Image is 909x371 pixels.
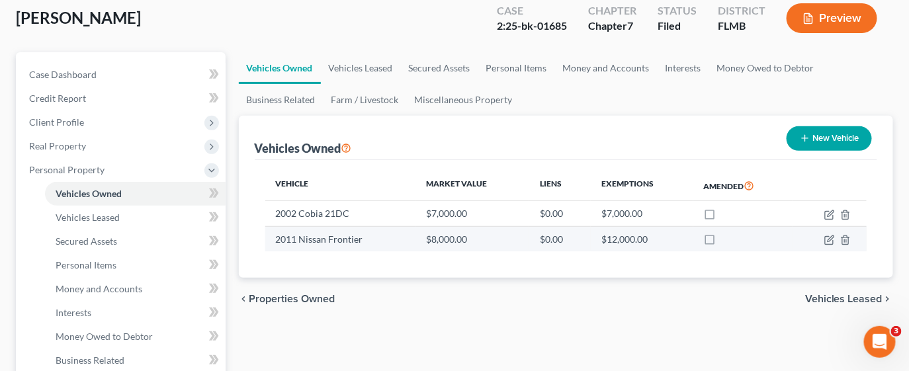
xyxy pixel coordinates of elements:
a: Miscellaneous Property [407,84,521,116]
div: Filed [658,19,697,34]
a: Interests [658,52,709,84]
span: 3 [891,326,902,337]
i: chevron_left [239,294,249,304]
div: Status [658,3,697,19]
span: Properties Owned [249,294,335,304]
span: Vehicles Leased [805,294,883,304]
span: Money and Accounts [56,283,142,294]
td: $7,000.00 [591,201,693,226]
div: 2:25-bk-01685 [497,19,567,34]
a: Money Owed to Debtor [45,325,226,349]
a: Personal Items [45,253,226,277]
td: 2011 Nissan Frontier [265,226,416,251]
a: Vehicles Leased [321,52,401,84]
a: Vehicles Leased [45,206,226,229]
th: Amended [693,171,793,201]
th: Exemptions [591,171,693,201]
a: Money and Accounts [555,52,658,84]
a: Personal Items [478,52,555,84]
div: Vehicles Owned [255,140,352,156]
div: Chapter [588,19,636,34]
a: Credit Report [19,87,226,110]
span: Real Property [29,140,86,151]
td: $0.00 [529,201,591,226]
a: Vehicles Owned [239,52,321,84]
span: Personal Items [56,259,116,270]
a: Secured Assets [401,52,478,84]
span: Client Profile [29,116,84,128]
div: FLMB [718,19,765,34]
a: Vehicles Owned [45,182,226,206]
a: Interests [45,301,226,325]
td: $7,000.00 [415,201,529,226]
div: Case [497,3,567,19]
a: Business Related [239,84,324,116]
button: Preview [787,3,877,33]
td: $8,000.00 [415,226,529,251]
span: [PERSON_NAME] [16,8,141,27]
th: Market Value [415,171,529,201]
a: Money Owed to Debtor [709,52,822,84]
button: chevron_left Properties Owned [239,294,335,304]
i: chevron_right [883,294,893,304]
span: Interests [56,307,91,318]
td: $12,000.00 [591,226,693,251]
span: Personal Property [29,164,105,175]
div: District [718,3,765,19]
th: Vehicle [265,171,416,201]
a: Farm / Livestock [324,84,407,116]
td: 2002 Cobia 21DC [265,201,416,226]
span: Business Related [56,354,124,366]
div: Chapter [588,3,636,19]
span: Vehicles Owned [56,188,122,199]
th: Liens [529,171,591,201]
span: Vehicles Leased [56,212,120,223]
button: Vehicles Leased chevron_right [805,294,893,304]
span: Money Owed to Debtor [56,331,153,342]
a: Money and Accounts [45,277,226,301]
span: Credit Report [29,93,86,104]
a: Secured Assets [45,229,226,253]
span: Secured Assets [56,235,117,247]
span: 7 [627,19,633,32]
button: New Vehicle [787,126,872,151]
span: Case Dashboard [29,69,97,80]
iframe: Intercom live chat [864,326,896,358]
td: $0.00 [529,226,591,251]
a: Case Dashboard [19,63,226,87]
